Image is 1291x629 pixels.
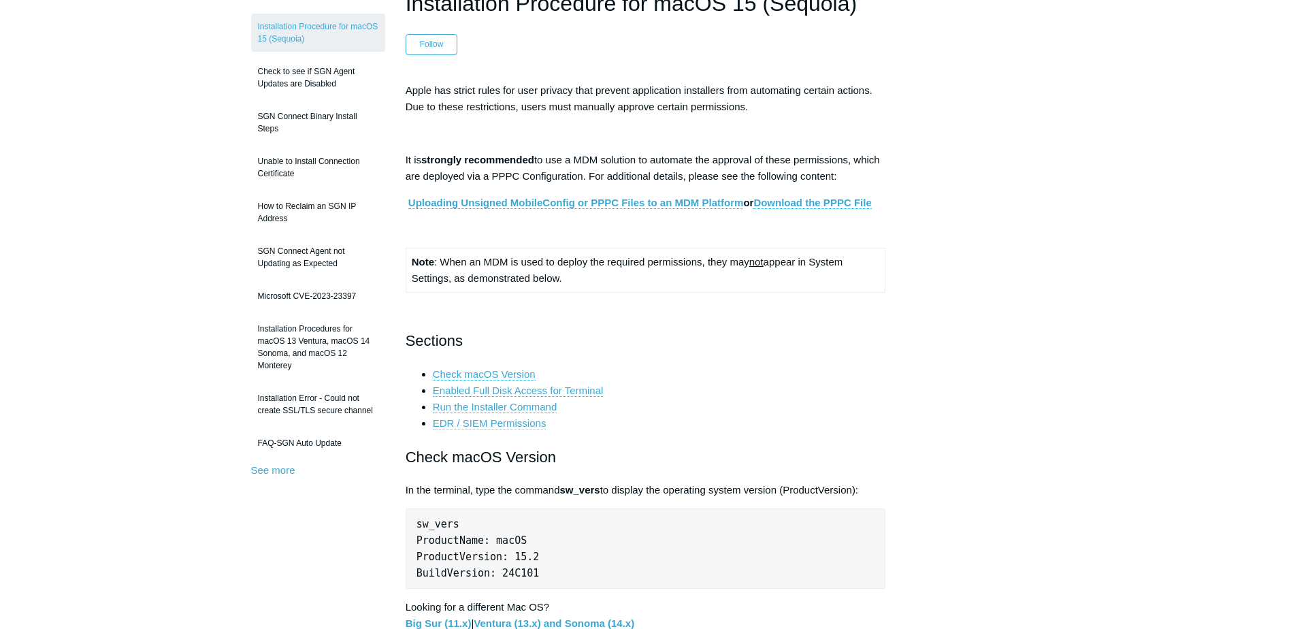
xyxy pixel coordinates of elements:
[433,417,546,430] a: EDR / SIEM Permissions
[251,430,385,456] a: FAQ-SGN Auto Update
[749,256,764,268] span: not
[251,385,385,423] a: Installation Error - Could not create SSL/TLS secure channel
[251,464,295,476] a: See more
[251,103,385,142] a: SGN Connect Binary Install Steps
[251,193,385,231] a: How to Reclaim an SGN IP Address
[251,148,385,187] a: Unable to Install Connection Certificate
[251,238,385,276] a: SGN Connect Agent not Updating as Expected
[406,329,886,353] h2: Sections
[406,482,886,498] p: In the terminal, type the command to display the operating system version (ProductVersion):
[559,484,600,496] strong: sw_vers
[406,152,886,184] p: It is to use a MDM solution to automate the approval of these permissions, which are deployed via...
[433,385,604,397] a: Enabled Full Disk Access for Terminal
[421,154,534,165] strong: strongly recommended
[408,197,872,209] strong: or
[406,445,886,469] h2: Check macOS Version
[408,197,744,209] a: Uploading Unsigned MobileConfig or PPPC Files to an MDM Platform
[406,82,886,115] p: Apple has strict rules for user privacy that prevent application installers from automating certa...
[251,283,385,309] a: Microsoft CVE-2023-23397
[412,256,434,268] strong: Note
[251,14,385,52] a: Installation Procedure for macOS 15 (Sequoia)
[433,368,536,381] a: Check macOS Version
[406,509,886,589] pre: sw_vers ProductName: macOS ProductVersion: 15.2 BuildVersion: 24C101
[251,316,385,378] a: Installation Procedures for macOS 13 Ventura, macOS 14 Sonoma, and macOS 12 Monterey
[433,401,557,413] a: Run the Installer Command
[753,197,871,209] a: Download the PPPC File
[251,59,385,97] a: Check to see if SGN Agent Updates are Disabled
[406,34,458,54] button: Follow Article
[406,248,885,292] td: : When an MDM is used to deploy the required permissions, they may appear in System Settings, as ...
